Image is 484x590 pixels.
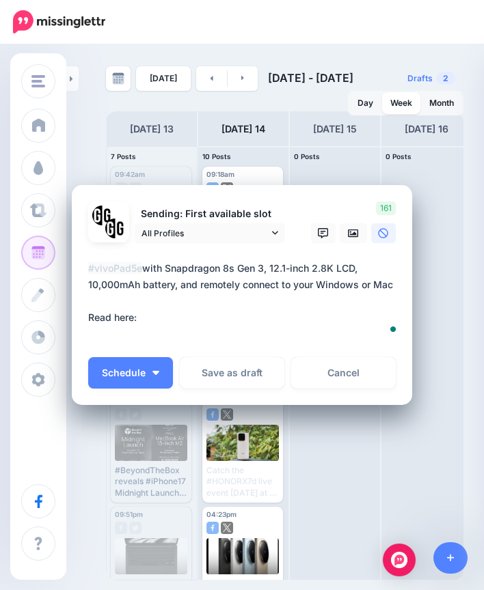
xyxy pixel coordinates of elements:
span: All Profiles [142,226,269,240]
img: JT5sWCfR-79925.png [105,219,125,238]
span: Schedule [102,368,146,378]
a: Cancel [291,357,396,389]
p: Sending: First available slot [135,206,285,222]
a: All Profiles [135,223,285,243]
span: 161 [376,201,396,215]
button: Schedule [88,357,173,389]
textarea: To enrich screen reader interactions, please activate Accessibility in Grammarly extension settings [88,260,403,342]
button: Save as draft [180,357,284,389]
img: arrow-down-white.png [152,371,159,375]
mark: #vivoPad5e [88,262,142,274]
img: 353459792_649996473822713_4483302954317148903_n-bsa138318.png [92,206,112,225]
div: with Snapdragon 8s Gen 3, 12.1-inch 2.8K LCD, 10,000mAh battery, and remotely connect to your Win... [88,260,403,326]
div: Open Intercom Messenger [383,544,416,576]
